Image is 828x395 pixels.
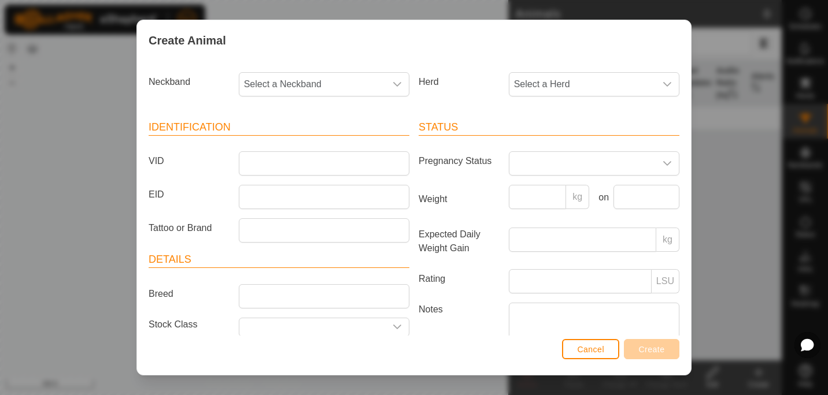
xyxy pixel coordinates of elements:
[149,120,409,136] header: Identification
[414,185,504,214] label: Weight
[144,185,234,204] label: EID
[144,72,234,92] label: Neckband
[414,72,504,92] label: Herd
[239,318,386,336] input: Select or enter a Stock Class
[149,252,409,268] header: Details
[639,345,665,354] span: Create
[624,339,679,359] button: Create
[144,218,234,238] label: Tattoo or Brand
[652,269,679,293] p-inputgroup-addon: LSU
[144,284,234,304] label: Breed
[562,339,619,359] button: Cancel
[656,228,679,252] p-inputgroup-addon: kg
[594,191,609,204] label: on
[386,73,409,96] div: dropdown trigger
[149,32,226,49] span: Create Animal
[386,318,409,336] div: dropdown trigger
[656,152,679,175] div: dropdown trigger
[414,228,504,255] label: Expected Daily Weight Gain
[509,73,656,96] span: Select a Herd
[419,120,679,136] header: Status
[414,151,504,171] label: Pregnancy Status
[144,318,234,332] label: Stock Class
[414,303,504,368] label: Notes
[239,73,386,96] span: Select a Neckband
[144,151,234,171] label: VID
[577,345,604,354] span: Cancel
[414,269,504,289] label: Rating
[566,185,589,209] p-inputgroup-addon: kg
[656,73,679,96] div: dropdown trigger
